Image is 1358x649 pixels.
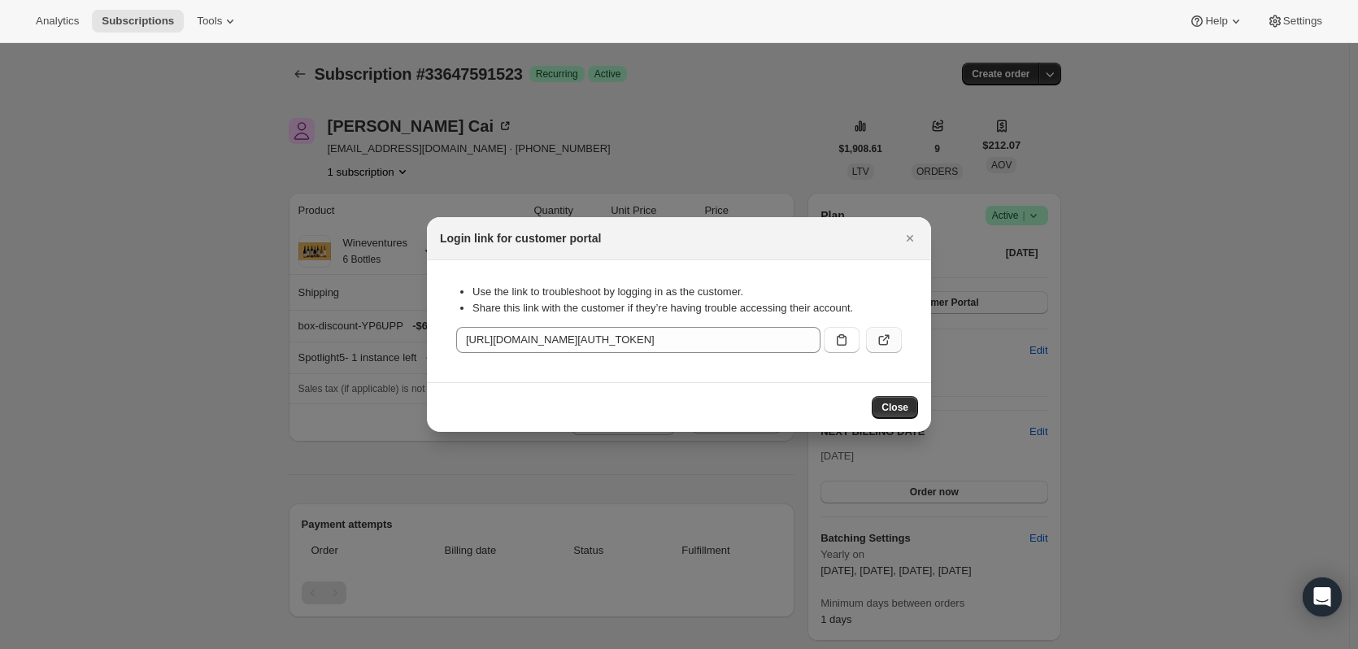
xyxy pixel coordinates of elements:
[899,227,921,250] button: Close
[197,15,222,28] span: Tools
[1179,10,1253,33] button: Help
[472,284,902,300] li: Use the link to troubleshoot by logging in as the customer.
[1257,10,1332,33] button: Settings
[26,10,89,33] button: Analytics
[1283,15,1322,28] span: Settings
[36,15,79,28] span: Analytics
[102,15,174,28] span: Subscriptions
[187,10,248,33] button: Tools
[1303,577,1342,616] div: Open Intercom Messenger
[881,401,908,414] span: Close
[1205,15,1227,28] span: Help
[872,396,918,419] button: Close
[472,300,902,316] li: Share this link with the customer if they’re having trouble accessing their account.
[92,10,184,33] button: Subscriptions
[440,230,601,246] h2: Login link for customer portal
